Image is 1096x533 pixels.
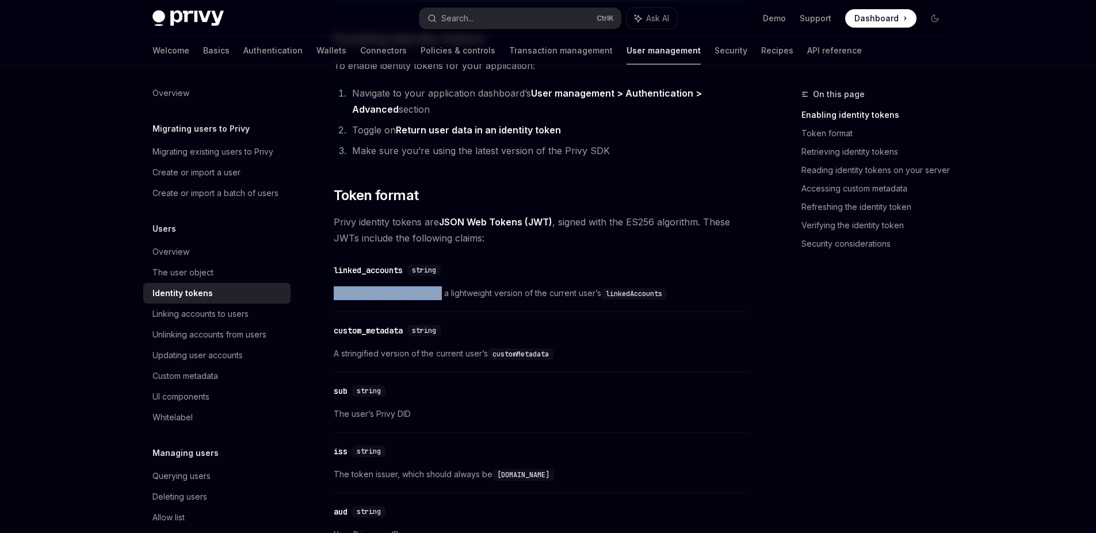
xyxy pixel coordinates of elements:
a: Basics [203,37,230,64]
div: Deleting users [152,490,207,504]
div: Migrating existing users to Privy [152,145,273,159]
h5: Migrating users to Privy [152,122,250,136]
span: Dashboard [854,13,899,24]
div: aud [334,506,347,517]
span: string [357,447,381,456]
a: Token format [801,124,953,143]
span: string [412,266,436,275]
button: Search...CtrlK [419,8,621,29]
a: The user object [143,262,291,283]
div: linked_accounts [334,264,403,276]
div: Whitelabel [152,411,193,424]
div: Updating user accounts [152,348,243,362]
a: Migrating existing users to Privy [143,141,291,162]
a: Allow list [143,507,291,528]
a: Dashboard [845,9,916,28]
div: Allow list [152,511,185,524]
span: A stringified array containing a lightweight version of the current user’s [334,286,749,300]
a: Deleting users [143,486,291,507]
div: Querying users [152,469,211,483]
span: To enable identity tokens for your application: [334,57,749,74]
a: Create or import a batch of users [143,183,291,204]
code: linkedAccounts [601,288,667,300]
div: Custom metadata [152,369,218,383]
a: Overview [143,241,291,262]
a: Overview [143,83,291,103]
a: Wallets [316,37,346,64]
span: On this page [813,87,865,101]
a: User management [627,37,701,64]
span: string [357,386,381,396]
a: Refreshing the identity token [801,198,953,216]
a: Retrieving identity tokens [801,143,953,161]
div: The user object [152,266,213,279]
a: Updating user accounts [143,345,291,366]
h5: Managing users [152,446,219,460]
div: Search... [441,11,473,25]
a: Enabling identity tokens [801,106,953,124]
span: A stringified version of the current user’s [334,347,749,361]
div: custom_metadata [334,325,403,336]
div: Unlinking accounts from users [152,328,266,342]
div: Create or import a user [152,166,240,179]
a: Whitelabel [143,407,291,428]
span: Ctrl K [597,14,614,23]
a: Verifying the identity token [801,216,953,235]
a: JSON Web Tokens (JWT) [439,216,552,228]
a: Welcome [152,37,189,64]
span: The token issuer, which should always be [334,467,749,481]
a: Demo [763,13,786,24]
a: Create or import a user [143,162,291,183]
a: Identity tokens [143,283,291,304]
span: The user’s Privy DID [334,407,749,421]
a: Recipes [761,37,793,64]
span: Token format [334,186,419,205]
a: API reference [807,37,862,64]
span: string [412,326,436,335]
a: Reading identity tokens on your server [801,161,953,179]
div: Linking accounts to users [152,307,249,321]
a: Connectors [360,37,407,64]
span: string [357,507,381,516]
button: Toggle dark mode [926,9,944,28]
li: Navigate to your application dashboard’s section [349,85,749,117]
span: Privy identity tokens are , signed with the ES256 algorithm. These JWTs include the following cla... [334,214,749,246]
a: Querying users [143,466,291,486]
a: Unlinking accounts from users [143,324,291,345]
code: [DOMAIN_NAME] [492,469,554,481]
div: iss [334,446,347,457]
a: Security considerations [801,235,953,253]
li: Make sure you’re using the latest version of the Privy SDK [349,143,749,159]
div: Overview [152,86,189,100]
a: UI components [143,386,291,407]
h5: Users [152,222,176,236]
a: Security [715,37,747,64]
code: customMetadata [488,348,553,360]
span: Ask AI [646,13,669,24]
li: Toggle on [349,122,749,138]
button: Ask AI [627,8,677,29]
strong: Return user data in an identity token [396,124,561,136]
a: Custom metadata [143,366,291,386]
div: UI components [152,390,209,404]
img: dark logo [152,10,224,26]
div: Create or import a batch of users [152,186,278,200]
a: Authentication [243,37,303,64]
a: Linking accounts to users [143,304,291,324]
div: sub [334,385,347,397]
a: Policies & controls [421,37,495,64]
div: Overview [152,245,189,259]
a: Support [800,13,831,24]
div: Identity tokens [152,286,213,300]
a: Transaction management [509,37,613,64]
a: Accessing custom metadata [801,179,953,198]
